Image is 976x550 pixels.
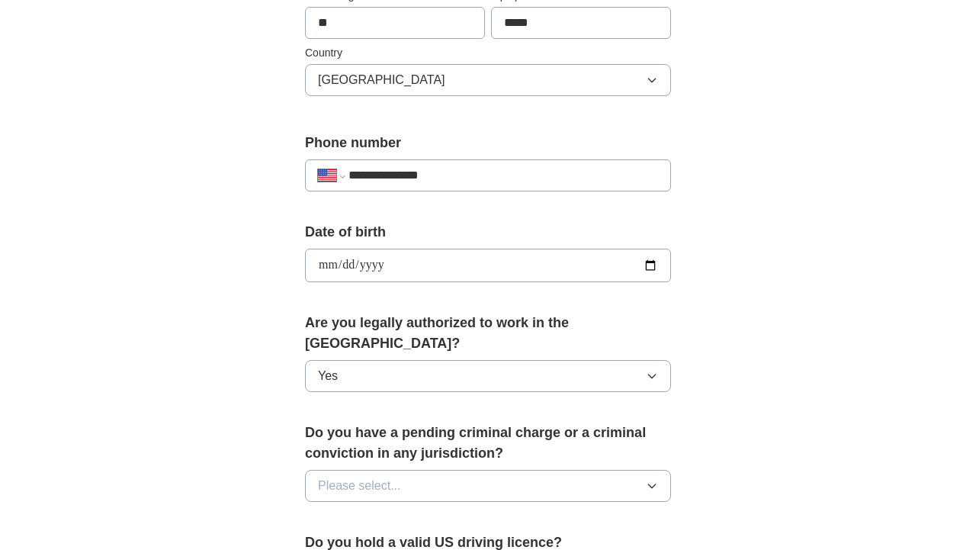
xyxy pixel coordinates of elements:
[305,470,671,502] button: Please select...
[318,477,401,495] span: Please select...
[305,313,671,354] label: Are you legally authorized to work in the [GEOGRAPHIC_DATA]?
[305,423,671,464] label: Do you have a pending criminal charge or a criminal conviction in any jurisdiction?
[305,222,671,243] label: Date of birth
[318,71,445,89] span: [GEOGRAPHIC_DATA]
[305,64,671,96] button: [GEOGRAPHIC_DATA]
[318,367,338,385] span: Yes
[305,45,671,61] label: Country
[305,360,671,392] button: Yes
[305,133,671,153] label: Phone number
